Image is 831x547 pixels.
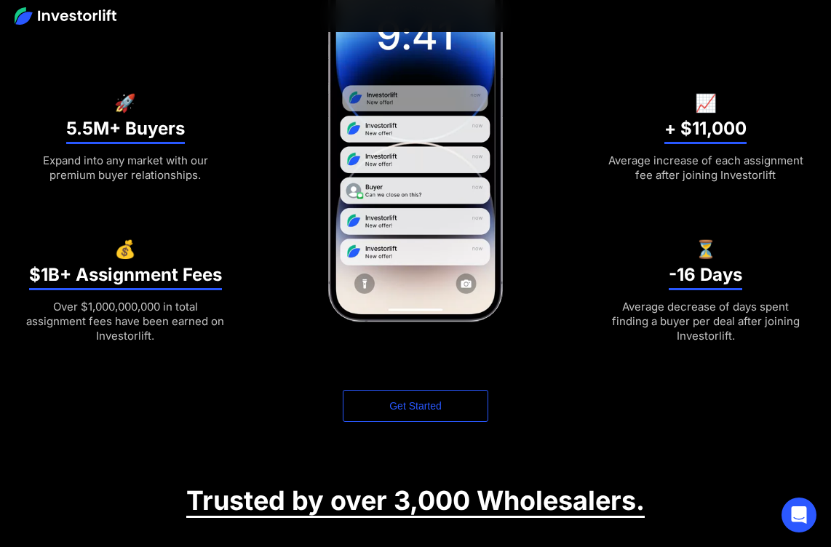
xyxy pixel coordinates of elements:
[114,242,136,257] h6: 💰
[29,264,222,290] h3: $1B+ Assignment Fees
[603,153,808,183] div: Average increase of each assignment fee after joining Investorlift
[695,96,717,111] h6: 📈
[343,390,488,422] a: Get Started
[114,96,136,111] h6: 🚀
[603,300,808,343] div: Average decrease of days spent finding a buyer per deal after joining Investorlift.
[186,487,645,518] h2: Trusted by over 3,000 Wholesalers.
[782,498,816,532] div: Open Intercom Messenger
[664,118,747,144] h3: + $11,000
[23,153,228,183] div: Expand into any market with our premium buyer relationships.
[695,242,717,257] h6: ⏳
[669,264,742,290] h3: -16 Days
[23,300,228,343] div: Over $1,000,000,000 in total assignment fees have been earned on Investorlift.
[66,118,185,144] h3: 5.5M+ Buyers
